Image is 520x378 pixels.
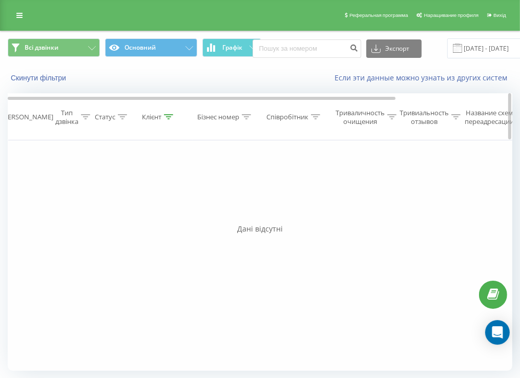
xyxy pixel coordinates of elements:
[253,39,361,58] input: Пошук за номером
[2,112,53,121] font: [PERSON_NAME]
[222,43,242,52] font: Графік
[366,39,422,58] button: Экспорт
[25,43,58,52] font: Всі дзвінки
[202,38,261,57] button: Графік
[55,108,78,126] font: Тип дзвінка
[386,44,410,53] font: Экспорт
[266,112,308,121] font: Співробітник
[335,73,507,82] font: Если эти данные можно узнать из других систем
[237,224,283,234] font: Дані відсутні
[465,108,514,126] font: Название схем переадресации
[493,12,506,18] font: Вихід
[424,12,479,18] font: Наращивание профиля
[485,320,510,345] div: Открытый Интерком Мессенджер
[95,112,115,121] font: Статус
[349,12,408,18] font: Реферальная программа
[197,112,239,121] font: Бізнес номер
[142,112,161,121] font: Клієнт
[400,108,449,126] font: Тривиальность отзывов
[11,74,66,82] font: Скинути фільтри
[124,43,156,52] font: Основний
[8,73,71,82] button: Скинути фільтри
[105,38,197,57] button: Основний
[8,38,100,57] button: Всі дзвінки
[336,108,385,126] font: Триваличность очищения
[335,73,512,82] a: Если эти данные можно узнать из других систем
